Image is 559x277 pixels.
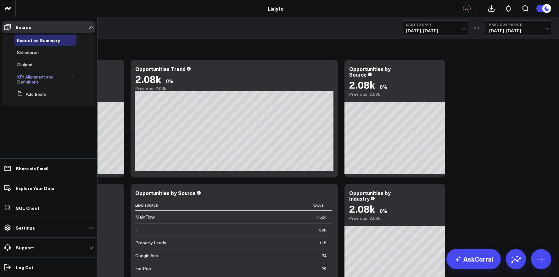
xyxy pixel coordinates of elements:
[135,214,155,220] div: MainFlow
[17,62,32,68] span: Dialpad
[16,186,54,191] p: Explore Your Data
[198,200,332,211] th: Value
[135,227,137,233] div: -
[319,227,327,233] div: 328
[17,74,53,85] span: KPI Alignment and Definitions
[472,5,480,12] button: +
[17,37,60,43] span: Executive Summary
[166,78,173,84] div: 0%
[17,74,68,84] a: KPI Alignment and Definitions
[16,205,39,210] p: SQL Client
[446,249,501,269] a: AskCorral
[321,265,327,272] div: 29
[475,6,478,11] span: +
[268,5,284,12] a: Livlyte
[135,73,161,84] div: 2.08k
[16,225,35,230] p: Settings
[14,89,47,100] button: Add Board
[316,214,327,220] div: 1.52k
[349,203,375,214] div: 2.08k
[489,23,548,26] b: Previous Period
[319,240,327,246] div: 115
[471,26,483,30] div: VS
[135,253,158,259] div: Google Ads
[349,79,375,90] div: 2.08k
[349,65,391,78] div: Opportunities by Source
[17,50,39,55] a: Salesforce
[349,216,440,221] div: Previous: 2.08k
[16,166,48,171] p: Share via Email
[135,240,166,246] div: Property Leads
[17,49,39,55] span: Salesforce
[16,265,33,270] p: Log Out
[17,62,32,67] a: Dialpad
[406,23,465,26] b: Last 30 Days
[16,245,34,250] p: Support
[349,189,391,202] div: Opportunities by Industry
[486,20,551,35] button: Previous Period[DATE]-[DATE]
[135,65,186,72] div: Opportunities Trend
[135,189,196,196] div: Opportunities by Source
[2,262,95,273] a: Log Out
[406,28,465,33] span: [DATE] - [DATE]
[2,202,95,214] a: SQL Client
[17,38,60,43] a: Executive Summary
[135,265,151,272] div: ExitPop
[380,83,387,90] div: 0%
[380,207,387,214] div: 0%
[321,253,327,259] div: 74
[349,92,440,97] div: Previous: 2.08k
[135,86,333,91] div: Previous: 2.08k
[403,20,468,35] button: Last 30 Days[DATE]-[DATE]
[489,28,548,33] span: [DATE] - [DATE]
[16,24,31,30] p: Boards
[135,200,198,211] th: Lead Source
[463,5,471,12] div: JL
